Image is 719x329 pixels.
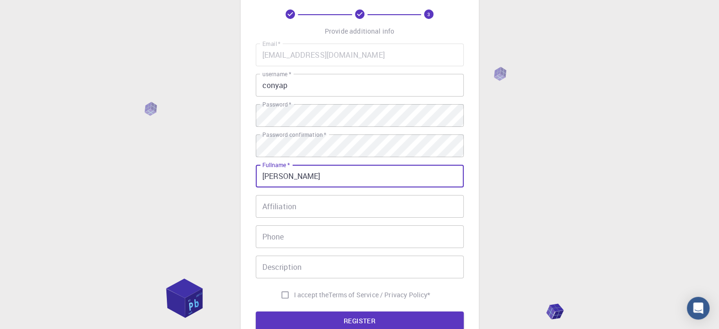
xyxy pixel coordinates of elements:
p: Provide additional info [325,27,394,36]
label: Password confirmation [262,131,326,139]
p: Terms of Service / Privacy Policy * [329,290,430,300]
label: username [262,70,291,78]
div: Open Intercom Messenger [687,297,710,320]
label: Email [262,40,280,48]
span: I accept the [294,290,329,300]
a: Terms of Service / Privacy Policy* [329,290,430,300]
text: 3 [427,11,430,18]
label: Password [262,100,291,108]
label: Fullname [262,161,290,169]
